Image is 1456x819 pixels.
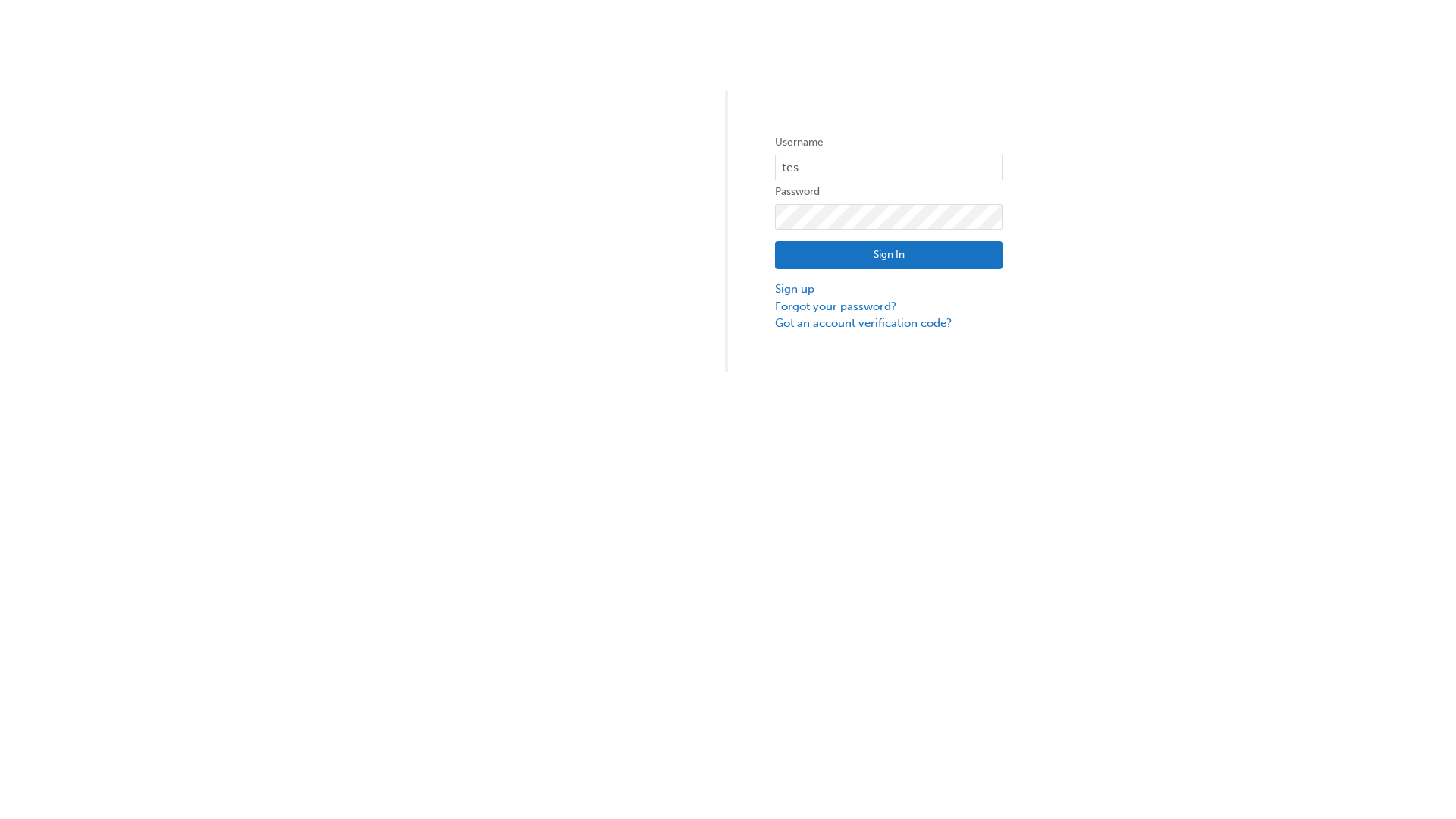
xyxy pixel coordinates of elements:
[775,133,1003,152] label: Username
[775,298,1003,315] a: Forgot your password?
[775,183,1003,201] label: Password
[775,155,1003,180] input: Username
[775,315,1003,332] a: Got an account verification code?
[775,281,1003,298] a: Sign up
[775,241,1003,270] button: Sign In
